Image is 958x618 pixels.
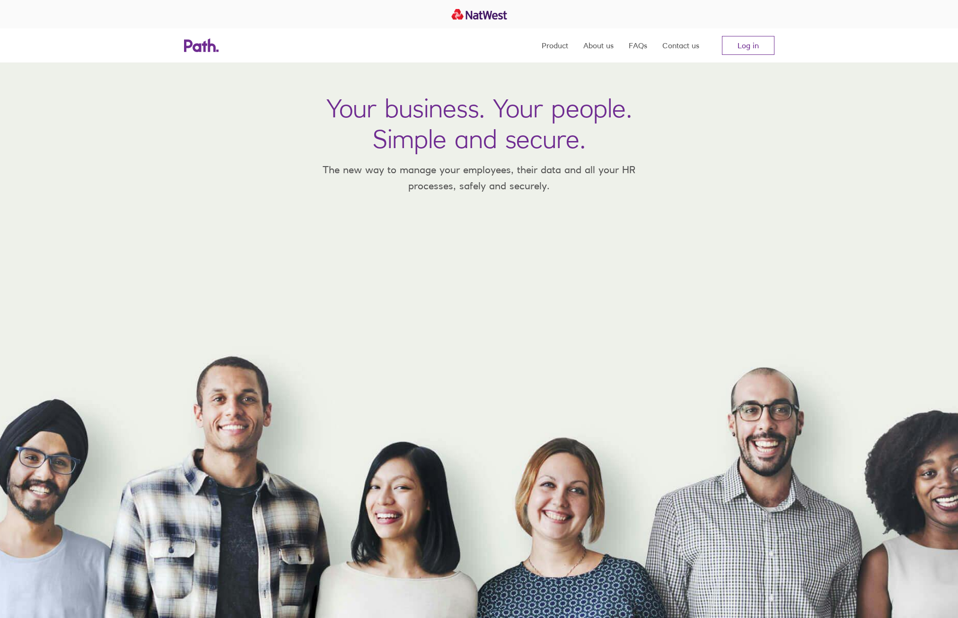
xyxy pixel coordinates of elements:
[662,28,699,62] a: Contact us
[629,28,647,62] a: FAQs
[309,162,650,194] p: The new way to manage your employees, their data and all your HR processes, safely and securely.
[326,93,632,154] h1: Your business. Your people. Simple and secure.
[542,28,568,62] a: Product
[583,28,614,62] a: About us
[722,36,774,55] a: Log in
